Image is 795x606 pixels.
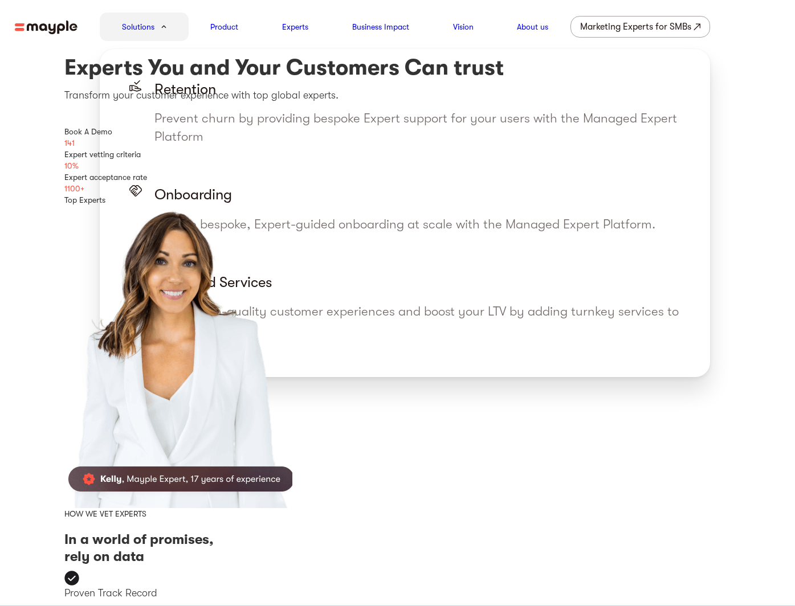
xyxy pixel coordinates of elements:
div: Book A Demo [64,126,731,137]
div: Expert vetting criteria [64,149,731,160]
div: 141 [64,137,731,149]
a: Vision [453,20,474,34]
h3: In a world of promises, rely on data [64,531,731,565]
img: Mark Farias Mayple Expert [64,206,292,508]
img: arrow-down [161,25,166,28]
a: Solutions [122,20,154,34]
p: Proven Track Record [64,585,731,601]
div: Marketing Experts for SMBs [580,19,691,35]
a: Marketing Experts for SMBs [570,16,710,38]
a: Business Impact [352,20,409,34]
a: Experts [282,20,308,34]
div: Top Experts [64,194,731,206]
div: 10% [64,160,731,171]
div: Expert acceptance rate [64,171,731,183]
h1: Experts You and Your Customers Can trust [64,54,731,81]
a: Product [210,20,238,34]
img: mayple-logo [15,21,78,35]
a: About us [517,20,548,34]
div: HOW WE VET EXPERTS [64,508,731,519]
p: Transform your customer experience with top global experts. [64,88,731,103]
div: 1100+ [64,183,731,194]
